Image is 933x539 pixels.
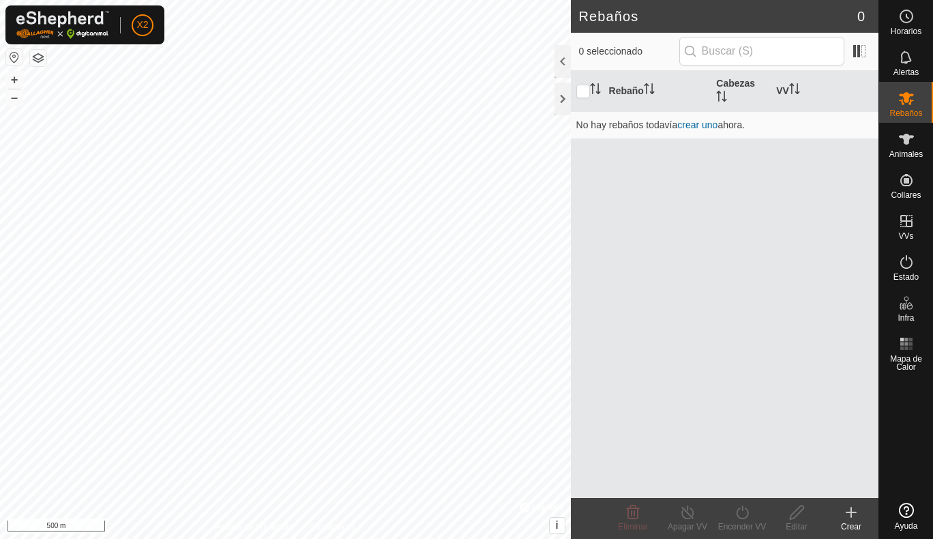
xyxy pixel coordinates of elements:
span: i [555,519,558,531]
span: Mapa de Calor [883,355,930,371]
button: Restablecer Mapa [6,49,23,65]
img: Logo Gallagher [16,11,109,39]
span: 0 [857,6,865,27]
p-sorticon: Activar para ordenar [644,85,655,96]
span: Animales [889,150,923,158]
th: Rebaño [604,71,711,112]
span: 0 seleccionado [579,44,679,59]
td: No hay rebaños todavía ahora. [571,111,878,139]
button: – [6,89,23,106]
span: Eliminar [618,522,647,531]
span: X2 [136,18,148,32]
th: VV [771,71,878,112]
div: Apagar VV [660,521,715,533]
div: Editar [769,521,824,533]
button: i [550,518,565,533]
div: Encender VV [715,521,769,533]
span: Horarios [891,27,921,35]
span: Estado [893,273,919,281]
p-sorticon: Activar para ordenar [590,85,601,96]
button: Capas del Mapa [30,50,46,66]
p-sorticon: Activar para ordenar [789,85,800,96]
input: Buscar (S) [679,37,844,65]
p-sorticon: Activar para ordenar [716,93,727,104]
span: Infra [898,314,914,322]
a: crear uno [677,119,717,130]
a: Política de Privacidad [215,521,293,534]
a: Ayuda [879,497,933,536]
button: + [6,72,23,88]
a: Contáctenos [310,521,355,534]
th: Cabezas [711,71,771,112]
h2: Rebaños [579,8,857,25]
span: Rebaños [889,109,922,117]
div: Crear [824,521,878,533]
span: Collares [891,191,921,199]
span: VVs [898,232,913,240]
span: Alertas [893,68,919,76]
span: Ayuda [895,522,918,530]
